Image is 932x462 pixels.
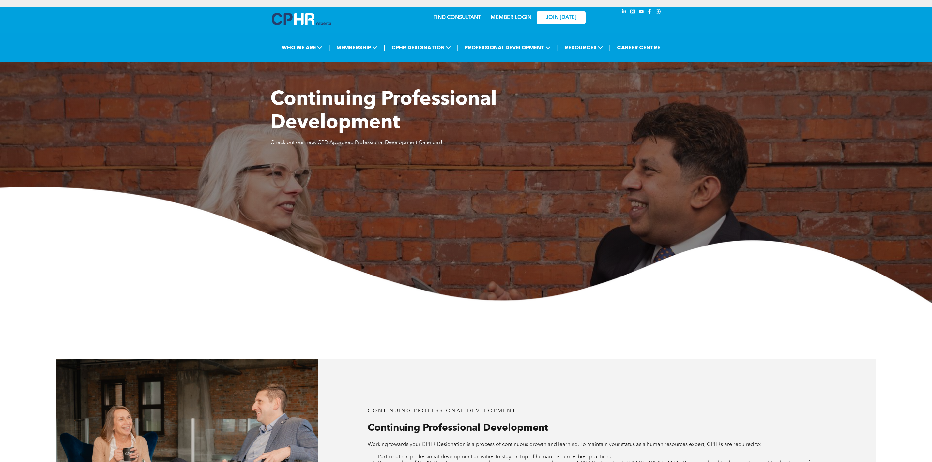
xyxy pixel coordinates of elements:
li: | [328,41,330,54]
a: CAREER CENTRE [615,41,662,53]
li: | [609,41,611,54]
a: Social network [655,8,662,17]
span: CONTINUING PROFESSIONAL DEVELOPMENT [368,409,516,414]
img: A blue and white logo for cp alberta [272,13,331,25]
a: instagram [629,8,636,17]
span: Check out our new, CPD Approved Professional Development Calendar! [270,140,442,145]
span: Continuing Professional Development [270,90,497,133]
a: youtube [638,8,645,17]
span: WHO WE ARE [280,41,324,53]
a: FIND CONSULTANT [433,15,481,20]
li: | [384,41,385,54]
li: | [457,41,459,54]
a: JOIN [DATE] [537,11,586,24]
span: Participate in professional development activities to stay on top of human resources best practices. [378,455,612,460]
span: MEMBERSHIP [334,41,379,53]
span: PROFESSIONAL DEVELOPMENT [463,41,553,53]
a: MEMBER LOGIN [491,15,531,20]
span: JOIN [DATE] [546,15,576,21]
span: RESOURCES [563,41,605,53]
span: Working towards your CPHR Designation is a process of continuous growth and learning. To maintain... [368,442,762,447]
a: facebook [646,8,653,17]
span: CPHR DESIGNATION [390,41,453,53]
span: Continuing Professional Development [368,423,548,433]
li: | [557,41,558,54]
a: linkedin [621,8,628,17]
